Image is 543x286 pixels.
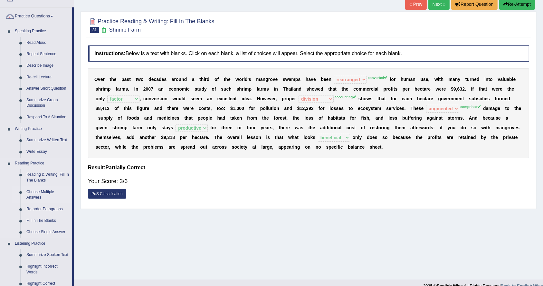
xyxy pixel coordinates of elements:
b: r [442,86,443,92]
b: p [249,86,252,92]
b: i [103,86,104,92]
b: 6 [457,86,460,92]
b: ’ [248,77,249,82]
b: e [428,86,431,92]
b: h [239,86,242,92]
b: r [386,86,388,92]
b: a [172,77,174,82]
a: Repeat Sentence [24,48,72,60]
b: , [456,86,457,92]
b: e [367,86,369,92]
b: s [298,77,301,82]
a: Listening Practice [12,238,72,250]
b: p [108,86,111,92]
b: w [492,86,496,92]
b: i [186,86,187,92]
b: d [184,77,187,82]
b: i [274,86,275,92]
b: o [270,77,273,82]
b: r [470,77,471,82]
b: a [452,77,455,82]
b: m [104,86,108,92]
b: t [342,86,343,92]
b: a [260,77,263,82]
b: o [214,77,217,82]
b: s [126,86,128,92]
b: u [179,77,182,82]
b: h [330,86,333,92]
b: r [242,77,243,82]
b: s [127,77,129,82]
b: n [98,96,101,101]
b: f [116,86,117,92]
b: n [413,77,415,82]
b: c [222,96,225,101]
b: l [512,77,513,82]
b: i [161,96,162,101]
b: 3 [460,86,462,92]
b: e [443,86,446,92]
b: s [249,77,251,82]
b: s [158,96,161,101]
b: r [205,77,206,82]
b: n [210,96,213,101]
b: t [129,77,131,82]
b: e [512,86,514,92]
b: m [406,77,410,82]
a: Answer Short Question [24,83,72,94]
a: Practice Questions [0,7,72,24]
b: v [151,96,154,101]
b: o [356,86,359,92]
span: 31 [90,27,99,33]
b: m [262,86,266,92]
b: n [165,96,167,101]
b: i [374,86,375,92]
b: n [275,86,278,92]
b: t [335,86,337,92]
b: e [405,86,408,92]
b: l [292,86,293,92]
b: o [141,77,144,82]
b: d [299,86,302,92]
b: o [176,77,179,82]
h2: Practice Reading & Writing: Fill In The Blanks [88,17,214,33]
b: e [162,77,164,82]
b: m [198,96,202,101]
b: h [414,86,417,92]
b: i [204,77,205,82]
b: o [96,96,99,101]
b: p [384,86,386,92]
b: r [120,86,121,92]
b: l [101,96,102,101]
b: h [201,77,204,82]
b: c [371,86,374,92]
b: r [261,86,262,92]
a: Summarize Group Discussion [24,94,72,112]
a: PoS Classification [88,189,126,199]
b: c [154,77,157,82]
b: l [229,96,230,101]
b: h [306,77,309,82]
b: u [404,77,406,82]
b: n [149,96,152,101]
b: i [291,86,292,92]
b: o [212,86,214,92]
b: h [343,86,346,92]
b: f [390,77,391,82]
b: e [326,77,329,82]
b: 0 [148,86,151,92]
b: a [192,77,195,82]
b: e [474,77,477,82]
b: e [151,77,154,82]
b: b [509,77,512,82]
b: o [391,77,394,82]
b: i [484,77,486,82]
b: n [181,77,184,82]
b: r [103,77,104,82]
b: b [321,77,324,82]
b: s [221,86,224,92]
b: a [308,77,311,82]
b: 9 [453,86,456,92]
b: d [202,86,205,92]
b: 0 [146,86,148,92]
